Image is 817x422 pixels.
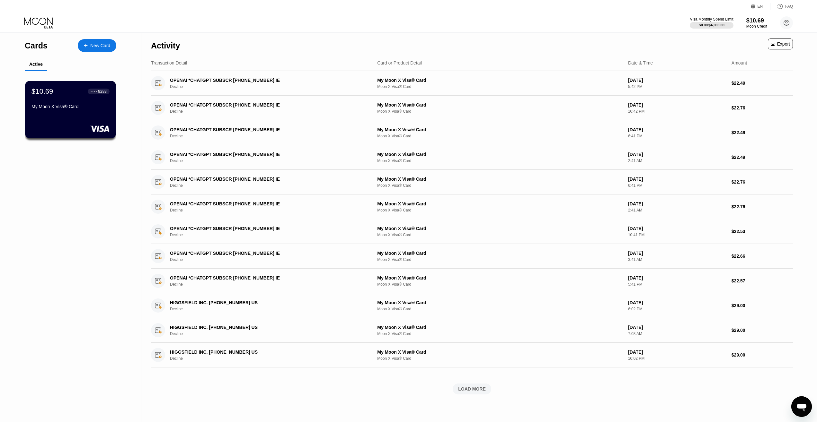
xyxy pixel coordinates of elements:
[732,352,793,357] div: $29.00
[770,3,793,10] div: FAQ
[170,208,369,212] div: Decline
[377,127,623,132] div: My Moon X Visa® Card
[699,23,724,27] div: $0.00 / $4,000.00
[90,43,110,48] div: New Card
[78,39,116,52] div: New Card
[377,300,623,305] div: My Moon X Visa® Card
[628,84,726,89] div: 5:42 PM
[377,201,623,206] div: My Moon X Visa® Card
[170,159,369,163] div: Decline
[746,24,767,29] div: Moon Credit
[170,183,369,188] div: Decline
[170,275,355,280] div: OPENAI *CHATGPT SUBSCR [PHONE_NUMBER] IE
[29,62,43,67] div: Active
[746,17,767,29] div: $10.69Moon Credit
[732,155,793,160] div: $22.49
[628,183,726,188] div: 6:41 PM
[758,4,763,9] div: EN
[377,208,623,212] div: Moon X Visa® Card
[377,134,623,138] div: Moon X Visa® Card
[170,307,369,311] div: Decline
[377,177,623,182] div: My Moon X Visa® Card
[170,257,369,262] div: Decline
[732,105,793,110] div: $22.76
[151,194,793,219] div: OPENAI *CHATGPT SUBSCR [PHONE_NUMBER] IEDeclineMy Moon X Visa® CardMoon X Visa® Card[DATE]2:41 AM...
[628,109,726,114] div: 10:42 PM
[377,60,422,65] div: Card or Product Detail
[377,226,623,231] div: My Moon X Visa® Card
[628,233,726,237] div: 10:41 PM
[628,78,726,83] div: [DATE]
[151,383,793,394] div: LOAD MORE
[628,257,726,262] div: 3:41 AM
[170,325,355,330] div: HIGGSFIELD INC. [PHONE_NUMBER] US
[377,257,623,262] div: Moon X Visa® Card
[377,233,623,237] div: Moon X Visa® Card
[377,325,623,330] div: My Moon X Visa® Card
[151,41,180,50] div: Activity
[628,300,726,305] div: [DATE]
[377,102,623,108] div: My Moon X Visa® Card
[732,254,793,259] div: $22.66
[151,318,793,343] div: HIGGSFIELD INC. [PHONE_NUMBER] USDeclineMy Moon X Visa® CardMoon X Visa® Card[DATE]7:08 AM$29.00
[791,396,812,417] iframe: Кнопка запуска окна обмена сообщениями
[151,293,793,318] div: HIGGSFIELD INC. [PHONE_NUMBER] USDeclineMy Moon X Visa® CardMoon X Visa® Card[DATE]6:02 PM$29.00
[377,251,623,256] div: My Moon X Visa® Card
[746,17,767,24] div: $10.69
[628,251,726,256] div: [DATE]
[170,127,355,132] div: OPENAI *CHATGPT SUBSCR [PHONE_NUMBER] IE
[628,127,726,132] div: [DATE]
[377,349,623,355] div: My Moon X Visa® Card
[170,233,369,237] div: Decline
[458,386,486,392] div: LOAD MORE
[151,60,187,65] div: Transaction Detail
[377,275,623,280] div: My Moon X Visa® Card
[31,87,53,96] div: $10.69
[170,134,369,138] div: Decline
[170,152,355,157] div: OPENAI *CHATGPT SUBSCR [PHONE_NUMBER] IE
[690,17,733,29] div: Visa Monthly Spend Limit$0.00/$4,000.00
[732,81,793,86] div: $22.49
[170,251,355,256] div: OPENAI *CHATGPT SUBSCR [PHONE_NUMBER] IE
[771,41,790,47] div: Export
[377,84,623,89] div: Moon X Visa® Card
[377,307,623,311] div: Moon X Visa® Card
[732,303,793,308] div: $29.00
[732,328,793,333] div: $29.00
[170,84,369,89] div: Decline
[732,278,793,283] div: $22.57
[628,201,726,206] div: [DATE]
[98,89,107,94] div: 8283
[170,226,355,231] div: OPENAI *CHATGPT SUBSCR [PHONE_NUMBER] IE
[377,152,623,157] div: My Moon X Visa® Card
[628,325,726,330] div: [DATE]
[31,104,110,109] div: My Moon X Visa® Card
[628,60,653,65] div: Date & Time
[732,204,793,209] div: $22.76
[170,349,355,355] div: HIGGSFIELD INC. [PHONE_NUMBER] US
[732,229,793,234] div: $22.53
[91,90,97,92] div: ● ● ● ●
[628,159,726,163] div: 2:41 AM
[151,120,793,145] div: OPENAI *CHATGPT SUBSCR [PHONE_NUMBER] IEDeclineMy Moon X Visa® CardMoon X Visa® Card[DATE]6:41 PM...
[25,41,48,50] div: Cards
[751,3,770,10] div: EN
[170,332,369,336] div: Decline
[25,81,116,138] div: $10.69● ● ● ●8283My Moon X Visa® Card
[628,282,726,287] div: 5:41 PM
[628,307,726,311] div: 6:02 PM
[785,4,793,9] div: FAQ
[151,96,793,120] div: OPENAI *CHATGPT SUBSCR [PHONE_NUMBER] IEDeclineMy Moon X Visa® CardMoon X Visa® Card[DATE]10:42 P...
[377,282,623,287] div: Moon X Visa® Card
[628,134,726,138] div: 6:41 PM
[151,219,793,244] div: OPENAI *CHATGPT SUBSCR [PHONE_NUMBER] IEDeclineMy Moon X Visa® CardMoon X Visa® Card[DATE]10:41 P...
[151,244,793,269] div: OPENAI *CHATGPT SUBSCR [PHONE_NUMBER] IEDeclineMy Moon X Visa® CardMoon X Visa® Card[DATE]3:41 AM...
[732,130,793,135] div: $22.49
[690,17,733,22] div: Visa Monthly Spend Limit
[377,159,623,163] div: Moon X Visa® Card
[151,343,793,367] div: HIGGSFIELD INC. [PHONE_NUMBER] USDeclineMy Moon X Visa® CardMoon X Visa® Card[DATE]10:02 PM$29.00
[151,145,793,170] div: OPENAI *CHATGPT SUBSCR [PHONE_NUMBER] IEDeclineMy Moon X Visa® CardMoon X Visa® Card[DATE]2:41 AM...
[628,102,726,108] div: [DATE]
[151,269,793,293] div: OPENAI *CHATGPT SUBSCR [PHONE_NUMBER] IEDeclineMy Moon X Visa® CardMoon X Visa® Card[DATE]5:41 PM...
[377,78,623,83] div: My Moon X Visa® Card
